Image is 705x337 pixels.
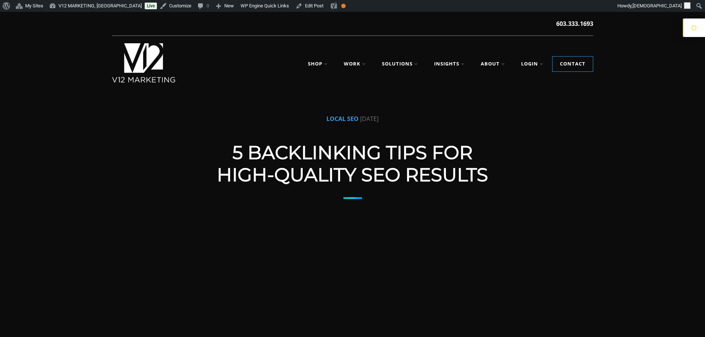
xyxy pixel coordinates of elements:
a: Work [336,57,373,71]
small: Local SEO [326,114,359,123]
a: 603.333.1693 [556,19,593,28]
div: OK [341,4,346,8]
a: Contact [553,57,593,71]
img: V12 MARKETING, Concord NH [112,43,175,82]
a: About [473,57,512,71]
span: [DEMOGRAPHIC_DATA] [632,3,682,9]
a: Login [514,57,551,71]
h1: 5 Backlinking Tips For High-Quality SEO Results [205,142,501,186]
a: Solutions [375,57,425,71]
small: [DATE] [360,114,379,123]
a: Shop [301,57,335,71]
a: Insights [427,57,472,71]
a: Live [145,3,157,9]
